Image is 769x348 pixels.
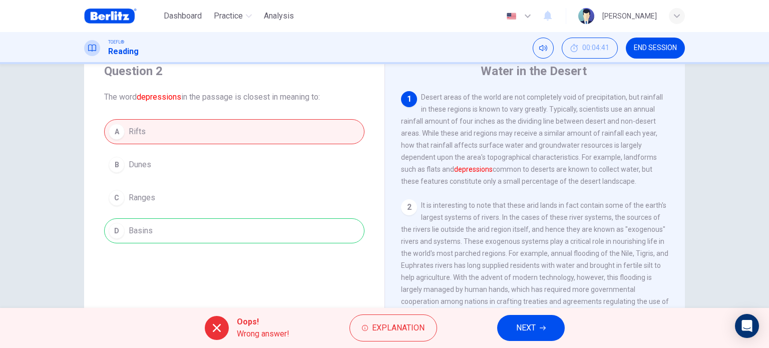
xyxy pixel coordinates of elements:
div: Mute [533,38,554,59]
span: Desert areas of the world are not completely void of precipitation, but rainfall in these regions... [401,93,663,185]
span: Dashboard [164,10,202,22]
button: Analysis [260,7,298,25]
img: Profile picture [578,8,594,24]
button: NEXT [497,315,565,341]
button: Explanation [349,314,437,341]
h1: Reading [108,46,139,58]
font: depressions [137,92,181,102]
div: Hide [562,38,618,59]
span: Analysis [264,10,294,22]
button: Practice [210,7,256,25]
span: NEXT [516,321,536,335]
span: Oops! [237,316,289,328]
img: en [505,13,518,20]
div: 1 [401,91,417,107]
div: [PERSON_NAME] [602,10,657,22]
h4: Water in the Desert [481,63,587,79]
span: TOEFL® [108,39,124,46]
span: Practice [214,10,243,22]
span: Explanation [372,321,425,335]
h4: Question 2 [104,63,364,79]
button: END SESSION [626,38,685,59]
div: Open Intercom Messenger [735,314,759,338]
span: The word in the passage is closest in meaning to: [104,91,364,103]
div: 2 [401,199,417,215]
font: depressions [454,165,493,173]
button: 00:04:41 [562,38,618,59]
span: Wrong answer! [237,328,289,340]
img: Berlitz Brasil logo [84,6,137,26]
span: END SESSION [634,44,677,52]
button: Dashboard [160,7,206,25]
a: Berlitz Brasil logo [84,6,160,26]
span: It is interesting to note that these arid lands in fact contain some of the earth's largest syste... [401,201,669,317]
span: 00:04:41 [582,44,609,52]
